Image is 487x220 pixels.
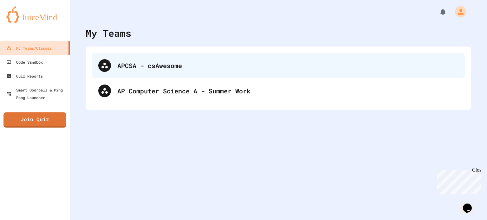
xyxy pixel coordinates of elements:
div: APCSA - csAwesome [117,61,458,70]
div: APCSA - csAwesome [92,53,465,78]
div: My Notifications [427,6,448,17]
a: Join Quiz [3,112,66,128]
div: Smart Doorbell & Ping Pong Launcher [6,86,67,101]
img: logo-orange.svg [6,6,63,23]
iframe: chat widget [460,195,481,214]
div: Quiz Reports [6,72,43,80]
div: Chat with us now!Close [3,3,44,40]
div: AP Computer Science A - Summer Work [117,86,458,96]
div: Code Sandbox [6,58,43,66]
div: My Teams/Classes [6,44,52,52]
iframe: chat widget [434,167,481,194]
div: AP Computer Science A - Summer Work [92,78,465,104]
div: My Teams [86,26,131,40]
div: My Account [448,4,468,19]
